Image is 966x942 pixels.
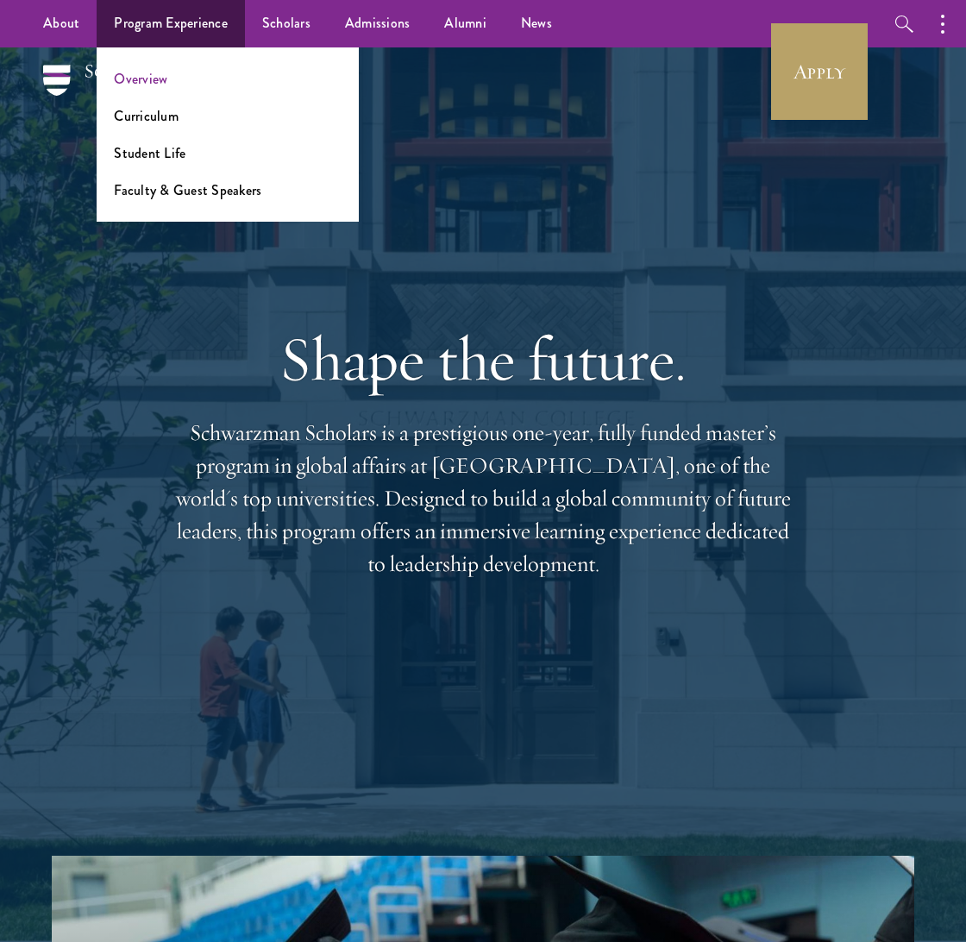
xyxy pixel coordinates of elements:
a: Overview [114,69,167,89]
a: Apply [771,23,868,120]
p: Schwarzman Scholars is a prestigious one-year, fully funded master’s program in global affairs at... [172,417,793,581]
a: Curriculum [114,106,179,126]
a: Student Life [114,143,185,163]
img: Schwarzman Scholars [43,65,201,117]
a: Faculty & Guest Speakers [114,180,261,200]
h1: Shape the future. [172,323,793,395]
